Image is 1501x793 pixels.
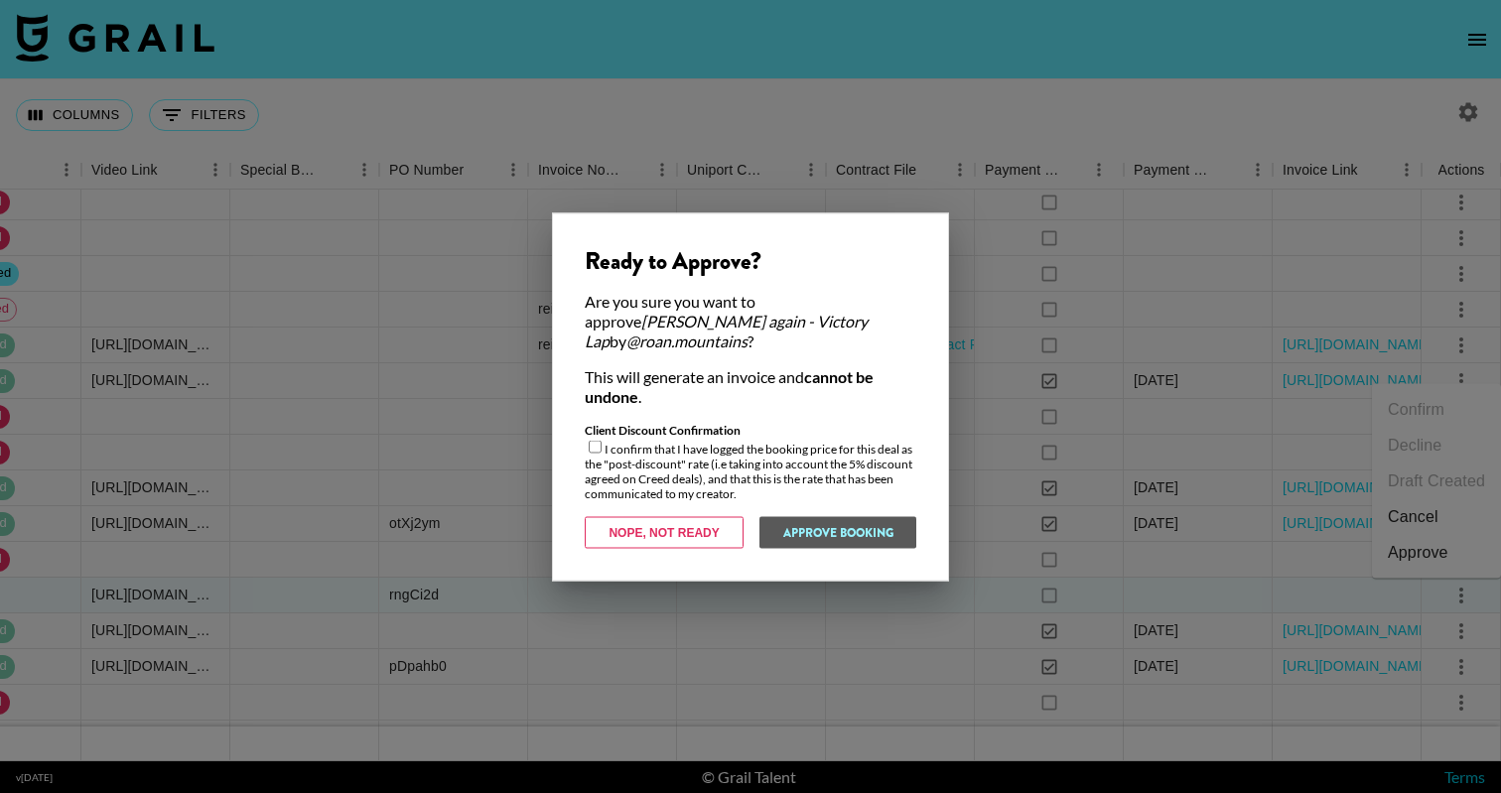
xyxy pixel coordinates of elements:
[585,311,868,349] em: [PERSON_NAME] again - Victory Lap
[585,422,916,500] div: I confirm that I have logged the booking price for this deal as the "post-discount" rate (i.e tak...
[585,516,744,548] button: Nope, Not Ready
[585,422,741,437] strong: Client Discount Confirmation
[585,366,874,405] strong: cannot be undone
[585,291,916,350] div: Are you sure you want to approve by ?
[626,330,748,349] em: @ roan.mountains
[759,516,916,548] button: Approve Booking
[585,245,916,275] div: Ready to Approve?
[585,366,916,406] div: This will generate an invoice and .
